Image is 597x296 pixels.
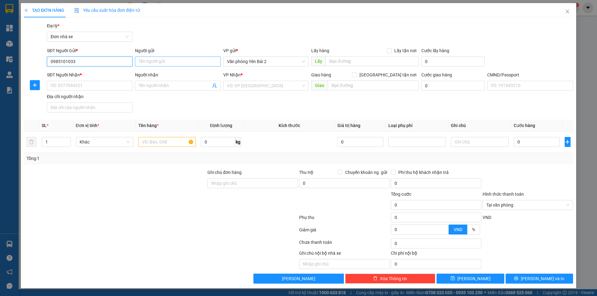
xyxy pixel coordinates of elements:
span: plus [24,8,28,12]
span: Lấy hàng [311,48,329,53]
button: deleteXóa Thông tin [345,274,436,284]
span: TẠO ĐƠN HÀNG [24,8,64,13]
input: 0 [337,137,384,147]
span: Lấy [311,56,326,66]
label: Cước giao hàng [421,72,452,77]
span: Giá trị hàng [337,123,360,128]
span: kg [235,137,241,147]
div: Người gửi [135,47,220,54]
span: plus [565,139,570,144]
button: save[PERSON_NAME] [437,274,504,284]
input: Dọc đường [328,80,419,90]
div: Người nhận [135,71,220,78]
div: Chưa thanh toán [298,239,390,250]
th: Loại phụ phí [386,120,448,132]
span: Lấy tận nơi [392,47,419,54]
button: plus [565,137,571,147]
img: icon [74,8,79,13]
span: [PERSON_NAME] [282,275,315,282]
span: Văn phòng Yên Bái 2 [227,57,305,66]
div: SĐT Người Nhận [47,71,132,78]
span: VP Nhận [223,72,241,77]
input: Cước lấy hàng [421,57,485,66]
label: Ghi chú đơn hàng [207,170,242,175]
span: Thu Hộ [299,170,313,175]
span: Định lượng [210,123,232,128]
span: VND [454,227,462,232]
span: delete [373,276,377,281]
button: Close [559,3,576,20]
th: Ghi chú [448,120,511,132]
span: Kích thước [279,123,300,128]
label: Hình thức thanh toán [483,192,524,197]
div: VP gửi [223,47,309,54]
label: Cước lấy hàng [421,48,449,53]
span: Khác [80,137,130,147]
button: printer[PERSON_NAME] và In [506,274,573,284]
input: Địa chỉ của người nhận [47,102,132,112]
div: Tổng: 1 [26,155,230,162]
span: Giao hàng [311,72,331,77]
span: VND [483,215,491,220]
div: Chi phí nội bộ [391,250,481,259]
div: SĐT Người Gửi [47,47,132,54]
span: [PERSON_NAME] [457,275,491,282]
span: Đại lý [47,23,59,28]
button: [PERSON_NAME] [253,274,344,284]
span: Tổng cước [391,192,411,197]
span: Đơn nhà xe [51,32,129,41]
span: user-add [212,83,217,88]
span: SL [42,123,47,128]
span: printer [514,276,518,281]
input: Cước giao hàng [421,81,485,91]
span: save [451,276,455,281]
input: Dọc đường [326,56,419,66]
span: Phí thu hộ khách nhận trả [396,169,451,176]
span: Xóa Thông tin [380,275,407,282]
span: Tên hàng [138,123,159,128]
span: [PERSON_NAME] và In [521,275,564,282]
span: Cước hàng [514,123,535,128]
input: Ghi Chú [451,137,508,147]
span: Tại văn phòng [486,200,569,210]
span: Đơn vị tính [76,123,99,128]
div: Địa chỉ người nhận [47,93,132,100]
span: % [472,227,475,232]
span: Giao [311,80,328,90]
input: Nhập ghi chú [299,259,390,269]
div: Giảm giá [298,226,390,237]
button: delete [26,137,36,147]
span: [GEOGRAPHIC_DATA] tận nơi [357,71,419,78]
span: Chuyển khoản ng. gửi [343,169,390,176]
input: VD: Bàn, Ghế [138,137,196,147]
div: Ghi chú nội bộ nhà xe [299,250,390,259]
span: Yêu cầu xuất hóa đơn điện tử [74,8,140,13]
span: plus [30,83,39,88]
div: CMND/Passport [487,71,573,78]
button: plus [30,80,40,90]
input: Ghi chú đơn hàng [207,178,298,188]
div: Phụ thu [298,214,390,225]
span: close [565,9,570,14]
